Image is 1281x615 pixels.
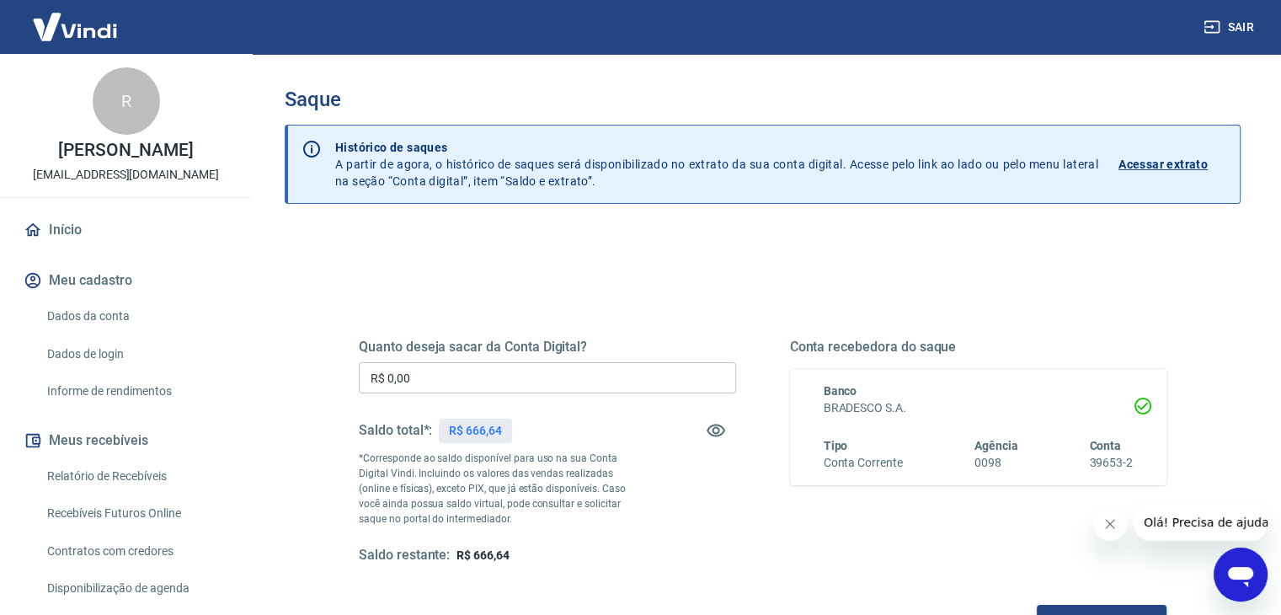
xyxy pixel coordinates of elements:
[359,422,432,439] h5: Saldo total*:
[824,384,857,398] span: Banco
[20,211,232,249] a: Início
[335,139,1098,156] p: Histórico de saques
[33,166,219,184] p: [EMAIL_ADDRESS][DOMAIN_NAME]
[824,399,1134,417] h6: BRADESCO S.A.
[40,459,232,494] a: Relatório de Recebíveis
[1214,548,1268,602] iframe: Botão para abrir a janela de mensagens
[974,454,1018,472] h6: 0098
[20,422,232,459] button: Meus recebíveis
[335,139,1098,190] p: A partir de agora, o histórico de saques será disponibilizado no extrato da sua conta digital. Ac...
[40,534,232,569] a: Contratos com credores
[1118,156,1208,173] p: Acessar extrato
[40,374,232,409] a: Informe de rendimentos
[1089,454,1133,472] h6: 39653-2
[449,422,502,440] p: R$ 666,64
[93,67,160,135] div: R
[456,548,510,562] span: R$ 666,64
[1200,12,1261,43] button: Sair
[790,339,1167,356] h5: Conta recebedora do saque
[1118,139,1226,190] a: Acessar extrato
[20,1,130,52] img: Vindi
[1089,439,1121,452] span: Conta
[1093,507,1127,541] iframe: Fechar mensagem
[40,299,232,334] a: Dados da conta
[10,12,141,25] span: Olá! Precisa de ajuda?
[40,337,232,372] a: Dados de login
[1134,504,1268,541] iframe: Mensagem da empresa
[359,339,736,356] h5: Quanto deseja sacar da Conta Digital?
[824,454,903,472] h6: Conta Corrente
[359,547,450,564] h5: Saldo restante:
[58,142,193,159] p: [PERSON_NAME]
[20,262,232,299] button: Meu cadastro
[974,439,1018,452] span: Agência
[824,439,848,452] span: Tipo
[40,571,232,606] a: Disponibilização de agenda
[40,496,232,531] a: Recebíveis Futuros Online
[285,88,1241,111] h3: Saque
[359,451,642,527] p: *Corresponde ao saldo disponível para uso na sua Conta Digital Vindi. Incluindo os valores das ve...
